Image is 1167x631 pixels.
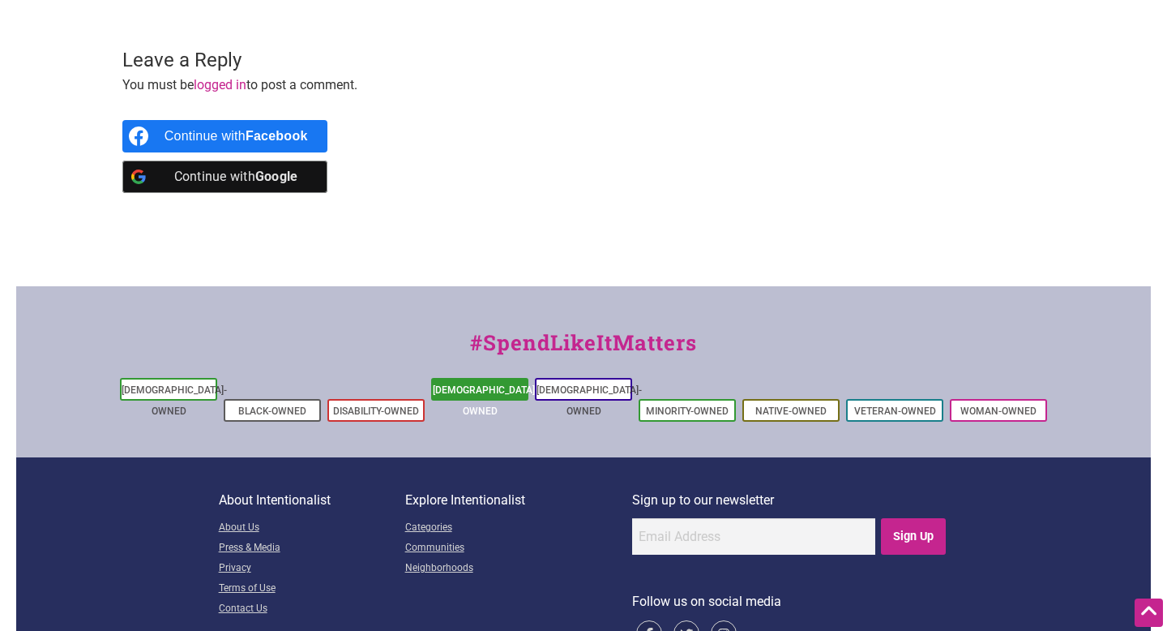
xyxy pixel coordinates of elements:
a: Privacy [219,559,405,579]
a: logged in [194,77,246,92]
input: Sign Up [881,518,947,555]
a: [DEMOGRAPHIC_DATA]-Owned [536,384,642,417]
div: Scroll Back to Top [1135,599,1163,627]
a: Continue with <b>Google</b> [122,161,327,193]
a: Continue with <b>Facebook</b> [122,120,327,152]
a: Communities [405,539,632,559]
a: [DEMOGRAPHIC_DATA]-Owned [122,384,227,417]
div: Continue with [165,161,308,193]
a: Categories [405,518,632,539]
a: Contact Us [219,599,405,620]
a: Press & Media [219,539,405,559]
a: About Us [219,518,405,539]
p: Sign up to our newsletter [632,490,949,511]
p: Follow us on social media [632,591,949,612]
a: Native-Owned [755,406,827,417]
a: Terms of Use [219,579,405,599]
b: Google [255,169,298,184]
div: #SpendLikeItMatters [16,327,1151,375]
input: Email Address [632,518,875,555]
div: Continue with [165,120,308,152]
a: Disability-Owned [333,406,419,417]
a: Neighborhoods [405,559,632,579]
a: Black-Owned [238,406,306,417]
h3: Leave a Reply [122,47,1045,75]
p: Explore Intentionalist [405,490,632,511]
p: About Intentionalist [219,490,405,511]
a: Veteran-Owned [854,406,936,417]
a: Woman-Owned [960,406,1037,417]
a: [DEMOGRAPHIC_DATA]-Owned [433,384,538,417]
p: You must be to post a comment. [122,75,1045,96]
b: Facebook [246,129,308,143]
a: Minority-Owned [646,406,729,417]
